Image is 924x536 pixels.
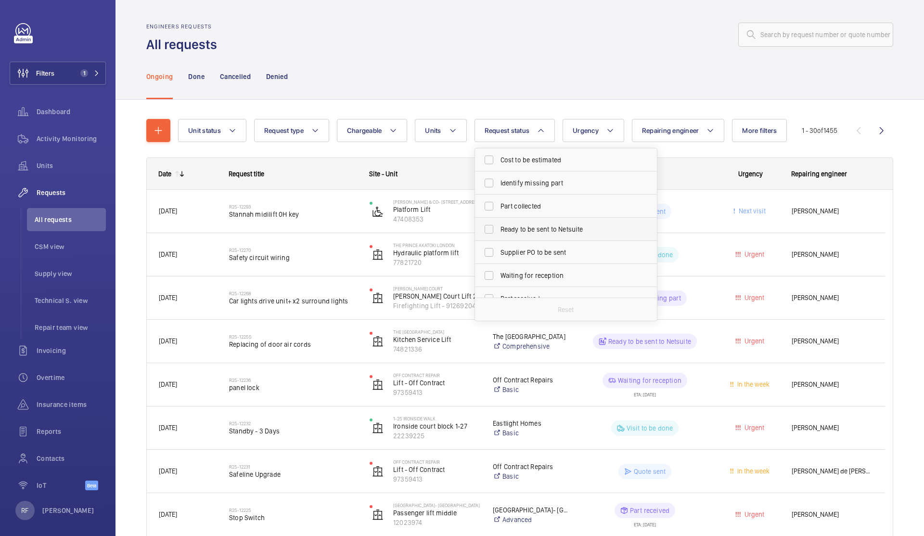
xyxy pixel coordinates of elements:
button: Filters1 [10,62,106,85]
a: Basic [493,385,568,394]
p: RF [21,506,28,515]
span: Stop Switch [229,513,357,523]
img: elevator.svg [372,336,384,347]
span: Supply view [35,269,106,278]
span: Dashboard [37,107,106,117]
p: Done [188,72,204,81]
button: Urgency [563,119,624,142]
span: Repairing engineer [791,170,847,178]
span: [DATE] [159,207,177,215]
span: Technical S. view [35,296,106,305]
p: [PERSON_NAME] & Co- [STREET_ADDRESS] [393,199,480,205]
button: Request status [475,119,555,142]
img: elevator.svg [372,509,384,521]
span: More filters [742,127,777,134]
span: Urgent [743,510,764,518]
p: Platform Lift [393,205,480,214]
span: [PERSON_NAME] [792,379,873,390]
span: Request type [264,127,304,134]
span: [PERSON_NAME] [792,206,873,217]
h2: R25-12232 [229,420,357,426]
span: 1 - 30 1455 [802,127,837,134]
div: ETA: [DATE] [634,388,656,397]
span: Filters [36,68,54,78]
span: Units [425,127,441,134]
button: Unit status [178,119,246,142]
p: 77821720 [393,258,480,267]
p: Quote sent [634,467,666,476]
span: Part received [500,294,633,303]
p: Part received [630,506,669,515]
span: In the week [735,467,770,475]
span: [DATE] [159,337,177,345]
span: Replacing of door air cords [229,340,357,349]
a: Comprehensive [493,341,568,351]
a: Basic [493,428,568,438]
span: Urgent [743,424,764,431]
span: [PERSON_NAME] [792,422,873,433]
p: Off Contract Repair [393,372,480,378]
span: Ready to be sent to Netsuite [500,224,633,234]
span: [DATE] [159,424,177,431]
span: Car lights drive unit+ x2 surround lights [229,296,357,306]
p: Cancelled [220,72,251,81]
span: Contacts [37,454,106,463]
p: [PERSON_NAME] [42,506,94,515]
span: Insurance items [37,400,106,409]
img: elevator.svg [372,249,384,261]
input: Search by request number or quote number [738,23,893,47]
span: Safety circuit wiring [229,253,357,262]
span: [DATE] [159,250,177,258]
span: Repairing engineer [642,127,699,134]
div: ETA: [DATE] [634,518,656,527]
span: Urgent [743,294,764,301]
div: Press SPACE to select this row. [147,276,885,320]
p: [GEOGRAPHIC_DATA]- [GEOGRAPHIC_DATA] [493,505,568,515]
h2: R25-12270 [229,247,357,253]
button: Chargeable [337,119,408,142]
p: Lift - Off Contract [393,378,480,388]
span: Beta [85,481,98,490]
p: 47408353 [393,214,480,224]
span: [PERSON_NAME] de [PERSON_NAME] [792,466,873,477]
span: panel lock [229,383,357,392]
span: Units [37,161,106,170]
p: [PERSON_NAME] Court Lift 2 [393,291,480,301]
span: Repair team view [35,323,106,332]
span: Stannah midilift 0H key [229,209,357,219]
span: [DATE] [159,294,177,301]
p: Off Contract Repairs [493,375,568,385]
p: 97359413 [393,388,480,397]
span: Supplier PO to be sent [500,248,633,257]
span: Identify missing part [500,178,633,188]
span: Unit status [188,127,221,134]
p: Firefighting Lift - 91269204 [393,301,480,311]
p: Reset [558,305,574,314]
p: Kitchen Service Lift [393,335,480,344]
span: Urgency [738,170,763,178]
p: Eastlight Homes [493,418,568,428]
span: Activity Monitoring [37,134,106,144]
img: elevator.svg [372,422,384,434]
p: 74821336 [393,344,480,354]
span: of [817,127,823,134]
a: Advanced [493,515,568,524]
span: CSM view [35,242,106,251]
span: 1 [80,69,88,77]
h2: R25-12236 [229,377,357,383]
p: Ongoing [146,72,173,81]
button: Units [415,119,466,142]
span: [DATE] [159,467,177,475]
span: [PERSON_NAME] [792,249,873,260]
h2: R25-12268 [229,290,357,296]
p: 12023974 [393,518,480,527]
p: Hydraulic platform lift [393,248,480,258]
p: The Prince Akatoki London [393,242,480,248]
span: IoT [37,481,85,490]
a: Basic [493,471,568,481]
button: Repairing engineer [632,119,725,142]
img: elevator.svg [372,379,384,391]
p: Passenger lift middle [393,508,480,518]
p: Denied [266,72,288,81]
h2: R25-12231 [229,464,357,470]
